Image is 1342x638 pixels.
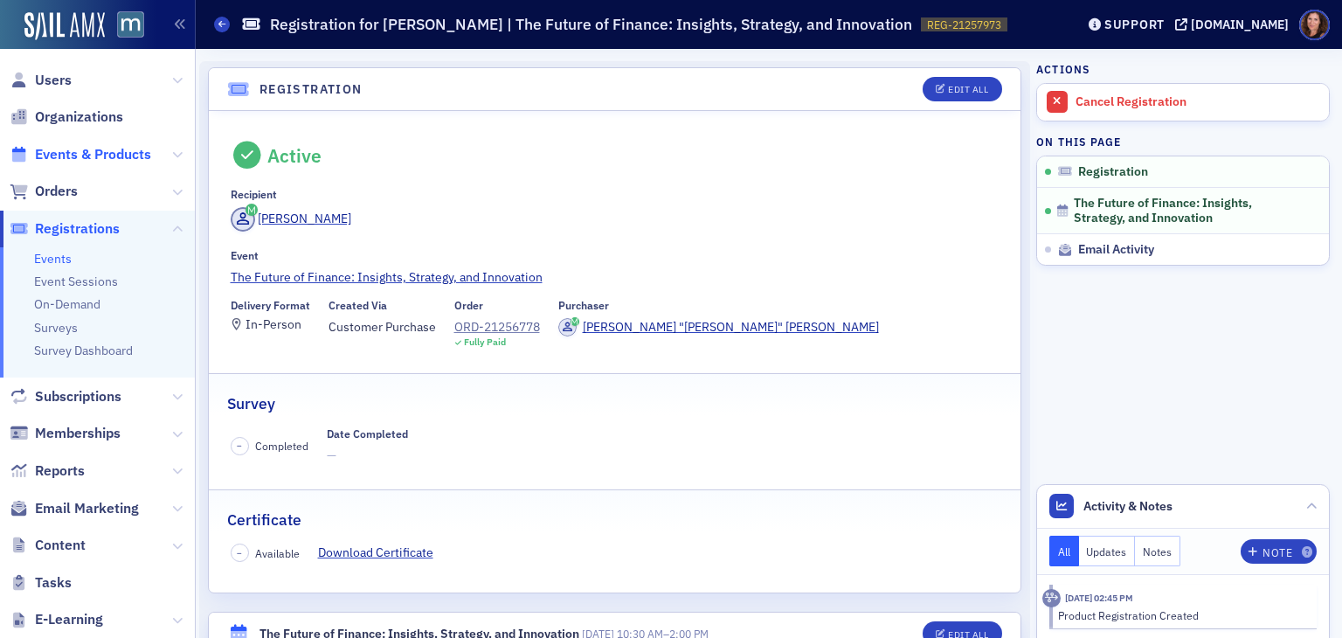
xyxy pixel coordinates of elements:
time: 8/6/2025 02:45 PM [1065,592,1133,604]
a: Event Sessions [34,274,118,289]
a: [PERSON_NAME] [231,207,352,232]
a: E-Learning [10,610,103,629]
a: Memberships [10,424,121,443]
a: View Homepage [105,11,144,41]
button: Edit All [923,77,1001,101]
div: Fully Paid [464,336,506,348]
a: Tasks [10,573,72,593]
a: ORD-21256778 [454,318,540,336]
span: Customer Purchase [329,318,436,336]
a: [PERSON_NAME] "[PERSON_NAME]" [PERSON_NAME] [558,318,879,336]
span: – [237,547,242,559]
a: Content [10,536,86,555]
div: Order [454,299,483,312]
div: [PERSON_NAME] "[PERSON_NAME]" [PERSON_NAME] [583,318,879,336]
div: Product Registration Created [1058,607,1305,623]
h4: Registration [259,80,363,99]
span: Available [255,545,300,561]
button: [DOMAIN_NAME] [1175,18,1295,31]
span: Profile [1299,10,1330,40]
a: Events [34,251,72,267]
a: Email Marketing [10,499,139,518]
span: Orders [35,182,78,201]
h1: Registration for [PERSON_NAME] | The Future of Finance: Insights, Strategy, and Innovation [270,14,912,35]
a: Orders [10,182,78,201]
span: Subscriptions [35,387,121,406]
span: – [237,440,242,452]
span: Memberships [35,424,121,443]
span: Registrations [35,219,120,239]
div: Created Via [329,299,387,312]
a: Organizations [10,107,123,127]
div: Support [1104,17,1165,32]
span: Reports [35,461,85,481]
a: Subscriptions [10,387,121,406]
div: Recipient [231,188,277,201]
div: Cancel Registration [1076,94,1320,110]
a: Survey Dashboard [34,343,133,358]
h2: Survey [227,392,275,415]
button: Note [1241,539,1317,564]
div: Active [267,144,322,167]
a: Surveys [34,320,78,336]
span: Completed [255,438,308,454]
a: On-Demand [34,296,100,312]
button: All [1049,536,1079,566]
span: Registration [1078,164,1148,180]
span: Events & Products [35,145,151,164]
span: The Future of Finance: Insights, Strategy, and Innovation [1074,196,1305,226]
a: Registrations [10,219,120,239]
div: Date Completed [327,427,408,440]
a: The Future of Finance: Insights, Strategy, and Innovation [231,268,1000,287]
div: Activity [1042,589,1061,607]
span: REG-21257973 [927,17,1001,32]
div: [DOMAIN_NAME] [1191,17,1289,32]
span: Activity & Notes [1083,497,1173,516]
button: Notes [1135,536,1180,566]
div: Note [1262,548,1292,558]
a: Download Certificate [318,544,446,562]
div: [PERSON_NAME] [258,210,351,228]
span: Email Marketing [35,499,139,518]
h4: On this page [1036,134,1330,149]
div: Purchaser [558,299,609,312]
h4: Actions [1036,61,1090,77]
span: — [327,447,408,465]
span: Users [35,71,72,90]
div: Delivery Format [231,299,310,312]
span: Email Activity [1078,242,1154,258]
a: Reports [10,461,85,481]
a: Users [10,71,72,90]
h2: Certificate [227,509,301,531]
span: Organizations [35,107,123,127]
div: Event [231,249,259,262]
span: E-Learning [35,610,103,629]
button: Updates [1079,536,1136,566]
img: SailAMX [117,11,144,38]
img: SailAMX [24,12,105,40]
span: Tasks [35,573,72,593]
a: Cancel Registration [1037,84,1329,121]
a: Events & Products [10,145,151,164]
span: Content [35,536,86,555]
div: Edit All [948,85,988,94]
div: In-Person [246,320,301,329]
